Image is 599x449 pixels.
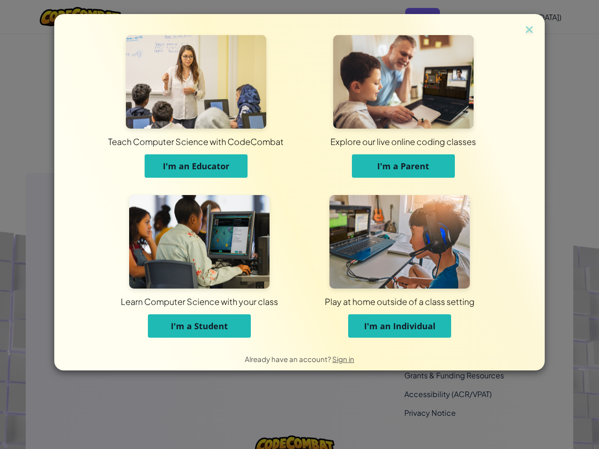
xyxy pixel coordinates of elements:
[245,355,332,363] span: Already have an account?
[523,23,535,37] img: close icon
[171,320,228,332] span: I'm a Student
[145,154,248,178] button: I'm an Educator
[129,195,270,289] img: For Students
[148,314,251,338] button: I'm a Student
[377,160,429,172] span: I'm a Parent
[333,35,474,129] img: For Parents
[348,314,451,338] button: I'm an Individual
[332,355,354,363] a: Sign in
[364,320,436,332] span: I'm an Individual
[329,195,470,289] img: For Individuals
[126,35,266,129] img: For Educators
[163,160,229,172] span: I'm an Educator
[352,154,455,178] button: I'm a Parent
